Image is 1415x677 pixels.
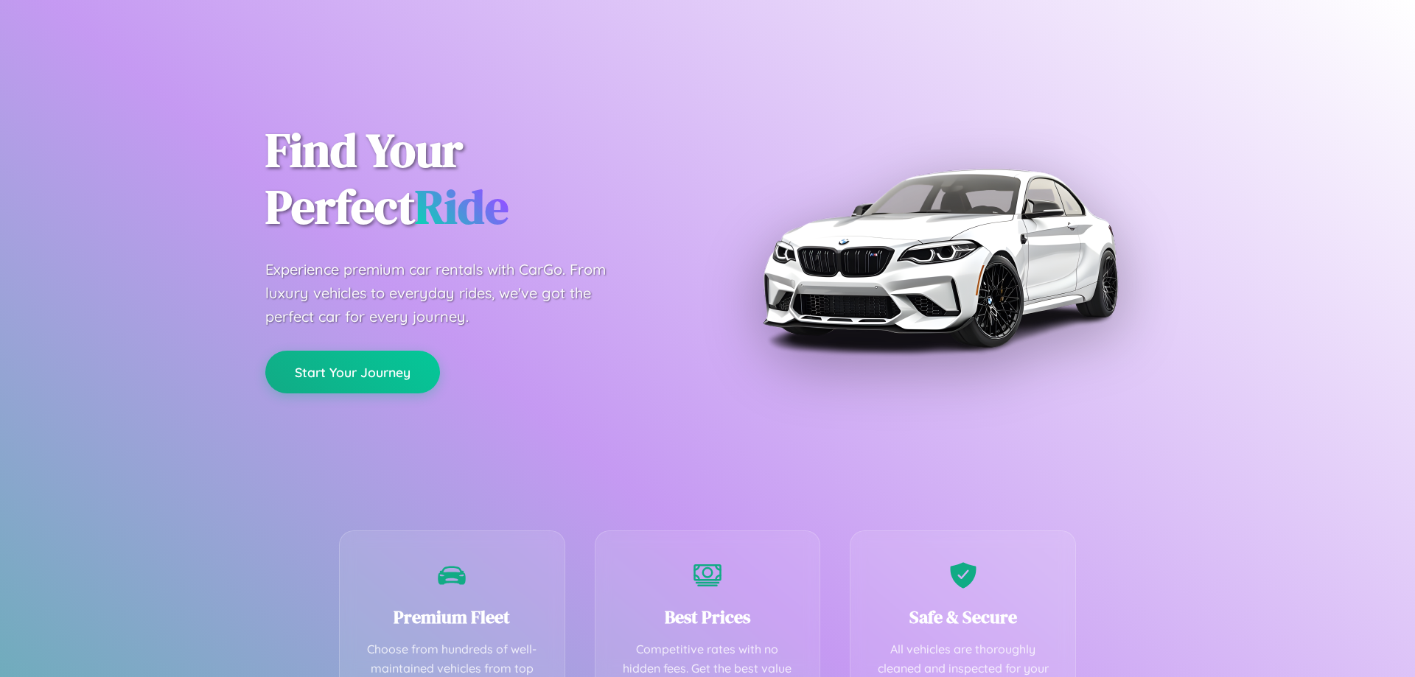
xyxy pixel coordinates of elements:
[415,175,509,239] span: Ride
[362,605,542,629] h3: Premium Fleet
[618,605,798,629] h3: Best Prices
[265,258,634,329] p: Experience premium car rentals with CarGo. From luxury vehicles to everyday rides, we've got the ...
[265,122,685,236] h1: Find Your Perfect
[265,351,440,393] button: Start Your Journey
[755,74,1124,442] img: Premium BMW car rental vehicle
[873,605,1053,629] h3: Safe & Secure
